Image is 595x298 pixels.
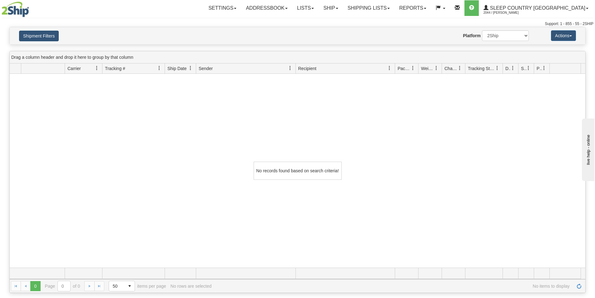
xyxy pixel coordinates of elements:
[254,162,342,180] div: No records found based on search criteria!
[45,281,80,291] span: Page of 0
[199,65,213,72] span: Sender
[125,281,135,291] span: select
[394,0,431,16] a: Reports
[537,65,542,72] span: Pickup Status
[581,117,594,181] iframe: chat widget
[488,5,585,11] span: Sleep Country [GEOGRAPHIC_DATA]
[398,65,411,72] span: Packages
[204,0,241,16] a: Settings
[10,51,585,63] div: grid grouping header
[109,281,166,291] span: items per page
[2,21,593,27] div: Support: 1 - 855 - 55 - 2SHIP
[109,281,135,291] span: Page sizes drop down
[521,65,526,72] span: Shipment Issues
[523,63,534,73] a: Shipment Issues filter column settings
[539,63,549,73] a: Pickup Status filter column settings
[408,63,418,73] a: Packages filter column settings
[171,284,212,289] div: No rows are selected
[319,0,343,16] a: Ship
[384,63,395,73] a: Recipient filter column settings
[454,63,465,73] a: Charge filter column settings
[30,281,40,291] span: Page 0
[468,65,495,72] span: Tracking Status
[298,65,316,72] span: Recipient
[5,5,58,10] div: live help - online
[113,283,121,289] span: 50
[343,0,394,16] a: Shipping lists
[551,30,576,41] button: Actions
[216,284,570,289] span: No items to display
[19,31,59,41] button: Shipment Filters
[505,65,511,72] span: Delivery Status
[105,65,125,72] span: Tracking #
[92,63,102,73] a: Carrier filter column settings
[444,65,458,72] span: Charge
[292,0,319,16] a: Lists
[2,2,29,17] img: logo2044.jpg
[508,63,518,73] a: Delivery Status filter column settings
[421,65,434,72] span: Weight
[492,63,503,73] a: Tracking Status filter column settings
[185,63,196,73] a: Ship Date filter column settings
[463,33,481,39] label: Platform
[167,65,186,72] span: Ship Date
[483,10,530,16] span: 2044 / [PERSON_NAME]
[285,63,295,73] a: Sender filter column settings
[574,281,584,291] a: Refresh
[67,65,81,72] span: Carrier
[154,63,165,73] a: Tracking # filter column settings
[431,63,442,73] a: Weight filter column settings
[241,0,292,16] a: Addressbook
[479,0,593,16] a: Sleep Country [GEOGRAPHIC_DATA] 2044 / [PERSON_NAME]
